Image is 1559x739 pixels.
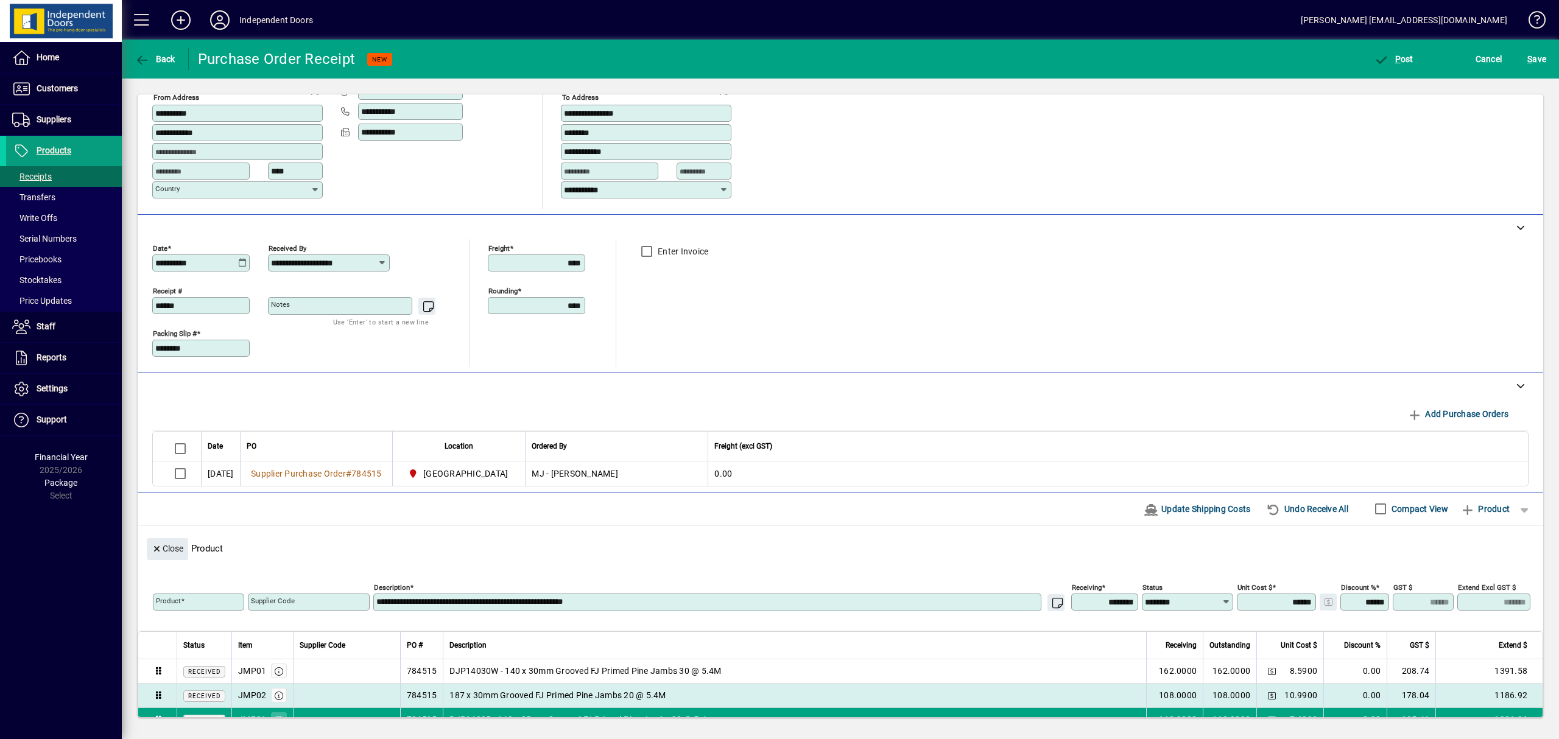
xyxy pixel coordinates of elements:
td: 0.00 [1323,684,1387,708]
span: 162.0000 [1159,713,1197,726]
a: Knowledge Base [1519,2,1544,42]
mat-label: Notes [271,300,290,309]
span: Ordered By [532,440,567,453]
td: DJP14025 - 140 x 25mm Grooved FJ Primed Pine Jambs 30 @ 5.4m [443,708,1146,732]
td: 0.00 [708,461,1528,486]
span: Location [445,440,473,453]
td: 162.0000 [1203,659,1256,684]
label: Enter Invoice [655,245,708,257]
td: 1236.06 [1435,708,1543,732]
span: Extend $ [1499,639,1527,652]
span: Unit Cost $ [1281,639,1317,652]
span: Staff [37,321,55,331]
span: 10.9900 [1284,689,1317,701]
div: Date [208,440,234,453]
span: Receiving [1166,639,1197,652]
td: 208.74 [1387,659,1435,684]
mat-label: Receipt # [153,286,182,295]
button: Save [1524,48,1549,70]
button: Change Price Levels [1263,687,1280,704]
mat-label: Extend excl GST $ [1458,583,1516,591]
td: 185.41 [1387,708,1435,732]
span: Settings [37,384,68,393]
span: Support [37,415,67,424]
mat-label: Discount % [1341,583,1376,591]
a: Reports [6,343,122,373]
button: Cancel [1473,48,1505,70]
span: Pricebooks [12,254,62,264]
button: Back [132,48,178,70]
td: 784515 [400,708,443,732]
mat-hint: Use 'Enter' to start a new line [333,315,429,329]
td: 0.00 [1323,708,1387,732]
span: Date [208,440,223,453]
mat-label: Description [374,583,410,591]
span: Status [183,639,205,652]
span: Freight (excl GST) [714,440,772,453]
a: Receipts [6,166,122,187]
mat-label: Unit Cost $ [1237,583,1272,591]
td: MJ - [PERSON_NAME] [525,461,708,486]
div: Independent Doors [239,10,313,30]
span: [GEOGRAPHIC_DATA] [423,468,508,480]
a: Support [6,405,122,435]
button: Post [1371,48,1416,70]
td: 784515 [400,684,443,708]
a: Stocktakes [6,270,122,290]
button: Change Price Levels [1263,711,1280,728]
div: Ordered By [532,440,702,453]
a: Suppliers [6,105,122,135]
span: Product [1460,499,1510,519]
a: Supplier Purchase Order#784515 [247,467,386,480]
div: Product [138,526,1543,563]
span: PO [247,440,256,453]
td: 187 x 30mm Grooved FJ Primed Pine Jambs 20 @ 5.4M [443,684,1146,708]
div: Purchase Order Receipt [198,49,356,69]
span: Home [37,52,59,62]
div: JMP01 [238,713,266,726]
span: Description [449,639,487,652]
td: 1186.92 [1435,684,1543,708]
a: Serial Numbers [6,228,122,249]
a: Staff [6,312,122,342]
span: Write Offs [12,213,57,223]
span: Financial Year [35,452,88,462]
button: Undo Receive All [1261,498,1353,520]
td: [DATE] [201,461,240,486]
td: 178.04 [1387,684,1435,708]
button: Close [147,538,188,560]
span: Received [188,693,220,699]
td: 0.00 [1323,659,1387,684]
span: ave [1527,49,1546,69]
td: 162.0000 [1203,708,1256,732]
mat-label: Date [153,243,167,252]
td: DJP14030W - 140 x 30mm Grooved FJ Primed Pine Jambs 30 @ 5.4M [443,659,1146,684]
span: 8.5900 [1290,665,1318,677]
span: Discount % [1344,639,1381,652]
span: Supplier Purchase Order [251,469,346,478]
span: Cancel [1476,49,1502,69]
span: Back [135,54,175,64]
span: Christchurch [405,466,513,481]
span: Serial Numbers [12,234,77,243]
button: Product [1454,498,1516,520]
mat-label: Status [1142,583,1163,591]
span: Undo Receive All [1266,499,1348,519]
span: Price Updates [12,296,72,306]
mat-label: Rounding [488,286,518,295]
div: JMP01 [238,665,266,677]
span: ost [1374,54,1413,64]
app-page-header-button: Close [144,542,191,553]
a: Pricebooks [6,249,122,270]
span: 7.6300 [1290,713,1318,726]
a: Write Offs [6,208,122,228]
span: Add Purchase Orders [1407,404,1508,424]
div: Freight (excl GST) [714,440,1513,453]
span: Package [44,478,77,488]
a: Home [6,43,122,73]
span: Close [152,539,183,559]
span: Suppliers [37,114,71,124]
span: Received [188,717,220,724]
div: JMP02 [238,689,266,701]
span: Update Shipping Costs [1144,499,1251,519]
